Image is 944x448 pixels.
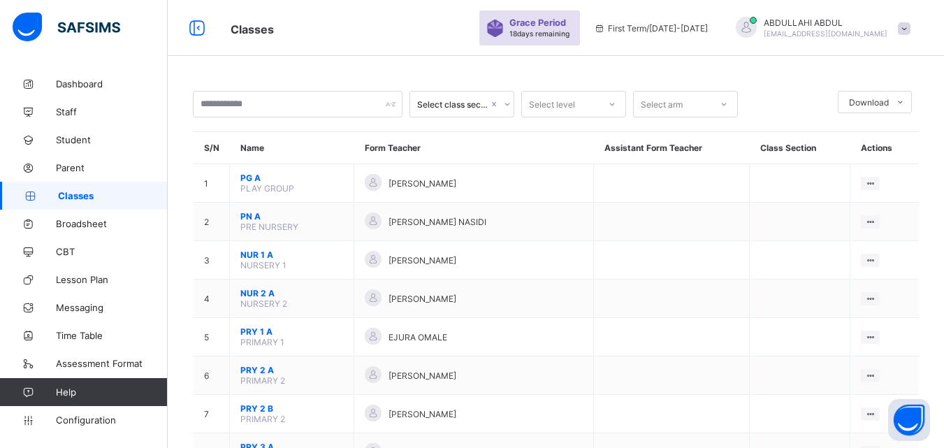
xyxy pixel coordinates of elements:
[56,274,168,285] span: Lesson Plan
[240,414,285,424] span: PRIMARY 2
[417,99,488,110] div: Select class section
[56,78,168,89] span: Dashboard
[56,218,168,229] span: Broadsheet
[240,260,286,270] span: NURSERY 1
[354,132,594,164] th: Form Teacher
[888,399,930,441] button: Open asap
[849,97,889,108] span: Download
[240,375,285,386] span: PRIMARY 2
[56,162,168,173] span: Parent
[194,132,230,164] th: S/N
[750,132,850,164] th: Class Section
[13,13,120,42] img: safsims
[56,106,168,117] span: Staff
[240,337,284,347] span: PRIMARY 1
[509,17,566,28] span: Grace Period
[764,17,887,28] span: ABDULLAHI ABDUL
[240,222,298,232] span: PRE NURSERY
[850,132,919,164] th: Actions
[194,356,230,395] td: 6
[56,358,168,369] span: Assessment Format
[641,91,683,117] div: Select arm
[389,217,486,227] span: [PERSON_NAME] NASIDI
[389,255,456,266] span: [PERSON_NAME]
[764,29,887,38] span: [EMAIL_ADDRESS][DOMAIN_NAME]
[56,246,168,257] span: CBT
[722,17,917,40] div: ABDULLAHIABDUL
[389,332,447,342] span: EJURA OMALE
[56,386,167,398] span: Help
[594,132,750,164] th: Assistant Form Teacher
[56,302,168,313] span: Messaging
[231,22,274,36] span: Classes
[194,241,230,280] td: 3
[594,23,708,34] span: session/term information
[56,330,168,341] span: Time Table
[56,134,168,145] span: Student
[240,211,343,222] span: PN A
[240,298,287,309] span: NURSERY 2
[389,370,456,381] span: [PERSON_NAME]
[194,164,230,203] td: 1
[194,318,230,356] td: 5
[240,183,294,194] span: PLAY GROUP
[240,365,343,375] span: PRY 2 A
[194,280,230,318] td: 4
[240,173,343,183] span: PG A
[230,132,354,164] th: Name
[240,250,343,260] span: NUR 1 A
[529,91,575,117] div: Select level
[58,190,168,201] span: Classes
[194,395,230,433] td: 7
[56,414,167,426] span: Configuration
[194,203,230,241] td: 2
[240,403,343,414] span: PRY 2 B
[486,20,504,37] img: sticker-purple.71386a28dfed39d6af7621340158ba97.svg
[389,178,456,189] span: [PERSON_NAME]
[509,29,569,38] span: 18 days remaining
[240,288,343,298] span: NUR 2 A
[389,294,456,304] span: [PERSON_NAME]
[240,326,343,337] span: PRY 1 A
[389,409,456,419] span: [PERSON_NAME]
